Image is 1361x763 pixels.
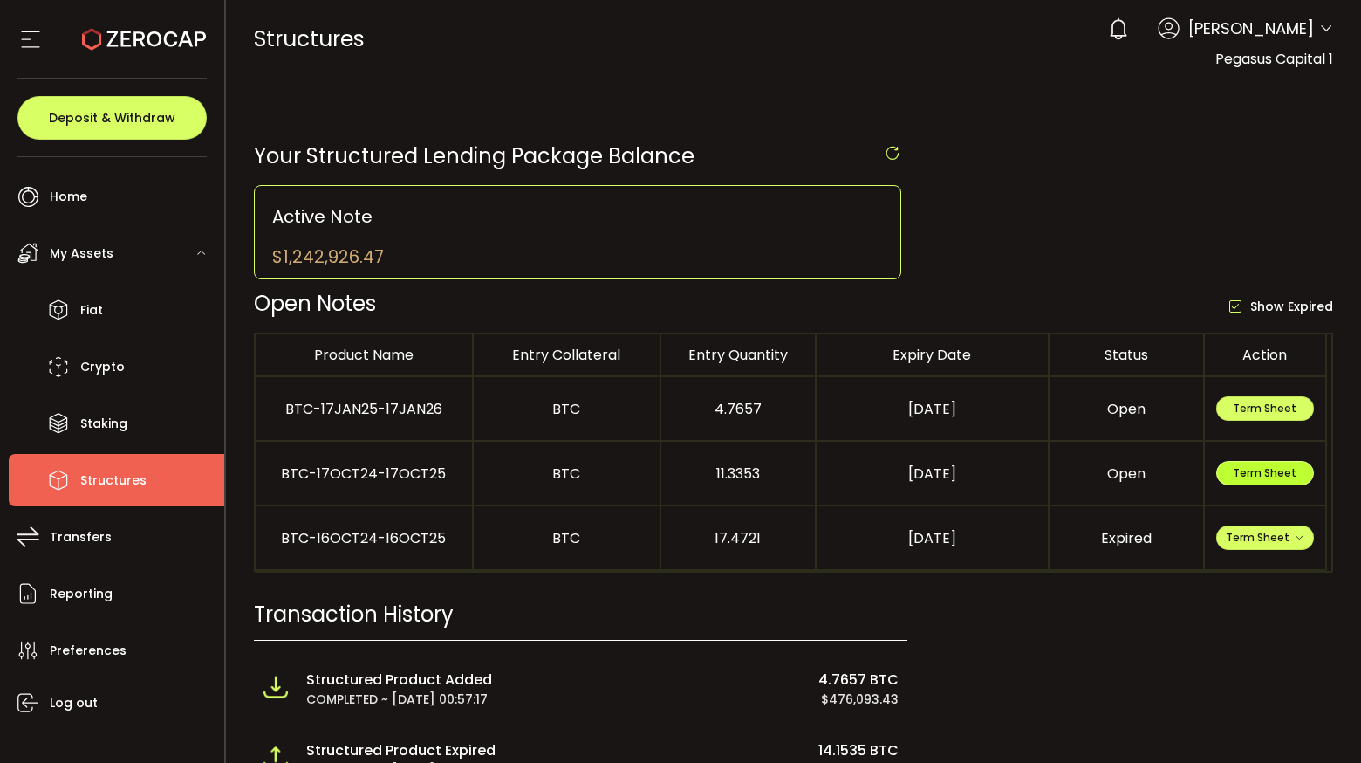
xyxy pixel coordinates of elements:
[1233,401,1296,416] span: Term Sheet
[50,691,98,716] span: Log out
[1050,464,1203,484] div: Open
[611,670,899,690] div: 4.7657 BTC
[256,528,472,548] div: BTC-16OCT24-16OCT25
[1233,465,1296,480] span: Term Sheet
[50,581,113,607] span: Reporting
[1216,461,1314,485] button: Term Sheet
[80,468,147,493] span: Structures
[1241,299,1333,315] span: Show Expired
[474,399,660,419] div: BTC
[254,141,694,170] span: Your Structured Lending Package Balance
[306,670,594,690] div: Structured Product Added
[1216,396,1314,421] button: Term Sheet
[272,244,384,270] div: $1,242,926.47
[49,112,175,124] span: Deposit & Withdraw
[1216,526,1314,550] button: Term Sheet
[50,638,127,663] span: Preferences
[256,464,472,484] div: BTC-17OCT24-17OCT25
[474,345,660,365] div: Entry Collateral
[254,288,794,319] div: Open Notes
[1226,530,1304,545] span: Term Sheet
[1050,528,1203,548] div: Expired
[80,298,103,323] span: Fiat
[611,690,899,710] div: $476,093.43
[817,345,1048,365] div: Expiry Date
[254,24,365,54] span: Structures
[661,399,815,419] div: 4.7657
[272,203,884,230] div: Active Note
[50,184,87,210] span: Home
[306,690,594,710] div: COMPLETED ~ [DATE] 00:57:17
[1050,399,1203,419] div: Open
[256,399,472,419] div: BTC-17JAN25-17JAN26
[817,399,1048,419] div: [DATE]
[1274,679,1361,763] iframe: Chat Widget
[263,674,289,700] img: wO9AutQrY3kVAAAAABJRU5ErkJggg==
[1215,49,1333,69] span: Pegasus Capital 1
[17,96,207,140] button: Deposit & Withdraw
[80,354,125,380] span: Crypto
[661,345,815,365] div: Entry Quantity
[611,740,899,760] div: 14.1535 BTC
[306,740,594,760] div: Structured Product Expired
[661,464,815,484] div: 11.3353
[661,528,815,548] div: 17.4721
[50,241,113,266] span: My Assets
[254,599,908,641] div: Transaction History
[1188,17,1314,40] span: [PERSON_NAME]
[80,411,127,436] span: Staking
[1205,345,1325,365] div: Action
[817,464,1048,484] div: [DATE]
[817,528,1048,548] div: [DATE]
[474,528,660,548] div: BTC
[474,464,660,484] div: BTC
[50,525,112,550] span: Transfers
[256,345,472,365] div: Product Name
[1050,345,1203,365] div: Status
